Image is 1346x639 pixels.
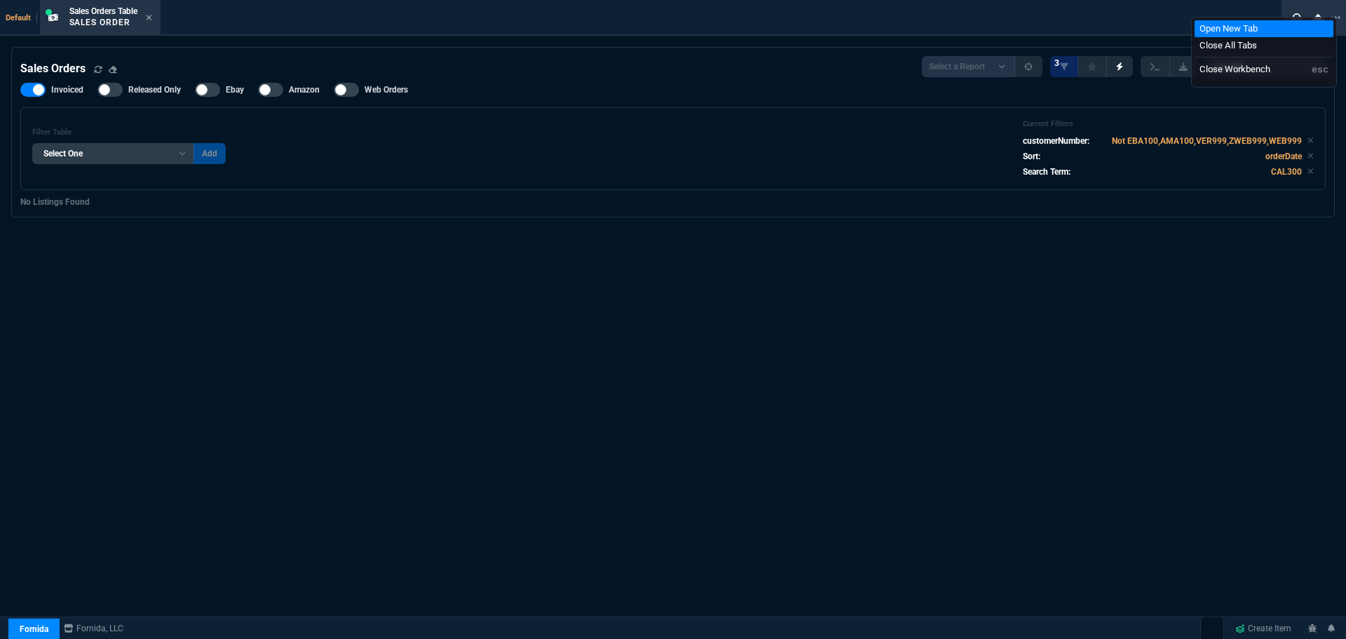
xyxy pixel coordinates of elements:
[6,13,37,22] span: Default
[60,622,128,635] a: msbcCompanyName
[226,84,244,95] span: Ebay
[1023,166,1070,178] p: Search Term:
[69,6,137,16] span: Sales Orders Table
[20,196,1326,208] p: No Listings Found
[1265,152,1302,161] code: orderDate
[1023,135,1089,147] p: customerNumber:
[289,84,320,95] span: Amazon
[1199,62,1270,76] div: Close Workbench
[1195,20,1333,37] li: Open New Tab
[1023,119,1314,129] h6: Current Filters
[1195,37,1333,54] li: Close All Tabs
[1287,10,1308,27] nx-icon: Search
[1054,58,1059,69] span: 3
[32,128,226,137] h6: Filter Table
[1230,618,1297,639] a: Create Item
[51,84,83,95] span: Invoiced
[365,84,408,95] span: Web Orders
[1312,62,1328,76] div: esc
[20,60,86,77] h4: Sales Orders
[1112,136,1302,146] code: Not EBA100,AMA100,VER999,ZWEB999,WEB999
[128,84,181,95] span: Released Only
[1308,10,1328,27] nx-icon: Close Workbench
[1271,167,1302,177] code: CAL300
[1023,150,1040,163] p: Sort:
[69,17,137,28] p: Sales Order
[146,13,152,24] nx-icon: Close Tab
[1331,11,1340,25] nx-icon: Open New Tab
